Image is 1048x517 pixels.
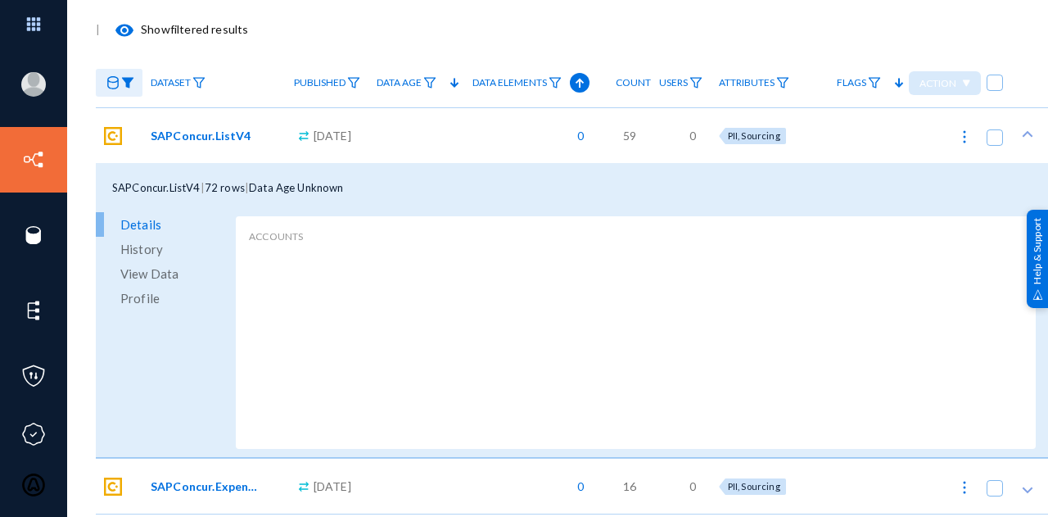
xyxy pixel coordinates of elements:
[104,127,122,145] img: sapconcur.svg
[151,127,251,144] span: SAPConcur.ListV4
[651,69,711,98] a: Users
[100,22,248,36] span: Show filtered results
[569,478,584,495] span: 0
[728,481,780,492] span: PII, Sourcing
[956,129,973,145] img: icon-more.svg
[96,237,232,261] a: History
[112,181,201,194] span: SAPConcur.ListV4
[142,69,214,98] a: Dataset
[1027,209,1048,307] div: Help & Support
[21,364,46,388] img: icon-policies.svg
[294,77,346,88] span: Published
[21,147,46,172] img: icon-inventory.svg
[659,77,688,88] span: Users
[776,77,789,88] img: icon-filter.svg
[9,7,58,42] img: app launcher
[121,77,134,88] img: icon-filter-filled.svg
[249,181,344,194] span: Data Age Unknown
[120,237,163,261] span: History
[286,69,368,98] a: Published
[120,212,161,237] span: Details
[115,20,134,40] mat-icon: visibility
[719,77,775,88] span: Attributes
[464,69,570,98] a: Data Elements
[569,127,584,144] span: 0
[151,478,261,495] span: SAPConcur.ExpenseGroupConfigurationPolicyExpenseTypes
[205,181,245,194] span: 72 rows
[829,69,889,98] a: Flags
[21,473,46,497] img: icon-oauth.svg
[21,223,46,247] img: icon-sources.svg
[314,478,351,495] span: [DATE]
[249,229,1023,244] div: accounts
[728,130,780,141] span: PII, Sourcing
[711,69,797,98] a: Attributes
[120,286,160,311] span: Profile
[104,478,122,496] img: sapconcur.svg
[314,127,351,144] span: [DATE]
[423,77,436,88] img: icon-filter.svg
[837,77,866,88] span: Flags
[21,72,46,97] img: blank-profile-picture.png
[689,77,702,88] img: icon-filter.svg
[21,298,46,323] img: icon-elements.svg
[472,77,547,88] span: Data Elements
[689,478,696,495] span: 0
[96,286,232,311] a: Profile
[245,181,249,194] span: |
[21,422,46,447] img: icon-compliance.svg
[96,261,232,286] a: View Data
[368,69,445,98] a: Data Age
[689,127,696,144] span: 0
[1032,289,1043,300] img: help_support.svg
[549,77,562,88] img: icon-filter.svg
[868,77,881,88] img: icon-filter.svg
[347,77,360,88] img: icon-filter.svg
[623,478,636,495] span: 16
[96,212,232,237] a: Details
[956,479,973,496] img: icon-more.svg
[96,22,100,36] span: |
[120,261,178,286] span: View Data
[201,181,205,194] span: |
[192,77,206,88] img: icon-filter.svg
[616,77,651,88] span: Count
[151,77,191,88] span: Dataset
[377,77,422,88] span: Data Age
[623,127,636,144] span: 59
